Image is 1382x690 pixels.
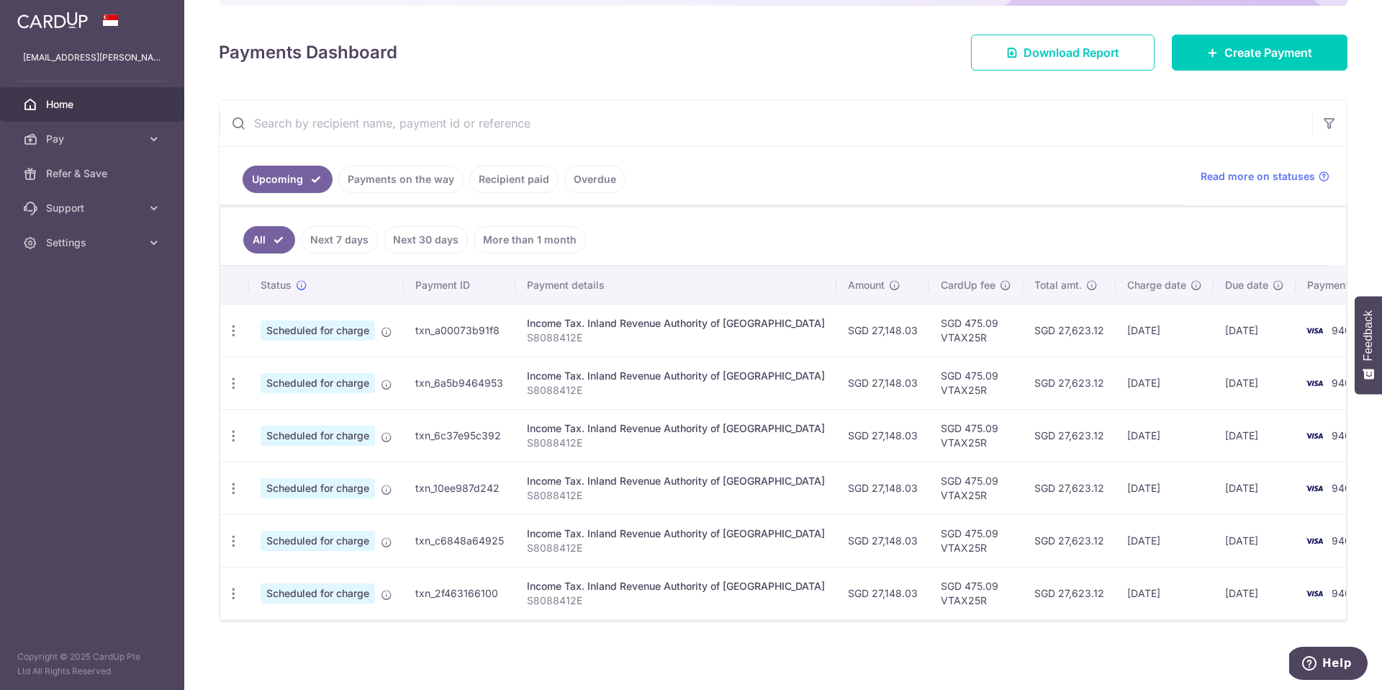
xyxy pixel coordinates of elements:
a: All [243,226,295,254]
span: Read more on statuses [1201,169,1315,184]
img: Bank Card [1300,427,1329,444]
span: Scheduled for charge [261,583,375,604]
button: Feedback - Show survey [1355,296,1382,394]
a: Download Report [971,35,1155,71]
td: SGD 475.09 VTAX25R [929,357,1023,409]
td: SGD 27,623.12 [1023,462,1116,514]
td: txn_2f463166100 [404,567,515,619]
span: Scheduled for charge [261,373,375,393]
td: SGD 475.09 VTAX25R [929,462,1023,514]
span: Scheduled for charge [261,531,375,551]
img: Bank Card [1300,532,1329,550]
td: SGD 475.09 VTAX25R [929,304,1023,357]
span: Status [261,278,292,292]
a: Create Payment [1172,35,1347,71]
span: Scheduled for charge [261,321,375,341]
a: Payments on the way [338,166,464,193]
td: SGD 27,623.12 [1023,357,1116,409]
td: txn_6a5b9464953 [404,357,515,409]
span: Download Report [1024,44,1119,61]
td: [DATE] [1214,567,1296,619]
p: S8088412E [527,541,825,555]
img: CardUp [17,12,88,29]
div: Income Tax. Inland Revenue Authority of [GEOGRAPHIC_DATA] [527,316,825,331]
span: Scheduled for charge [261,478,375,498]
td: [DATE] [1116,514,1214,567]
a: Upcoming [243,166,333,193]
div: Income Tax. Inland Revenue Authority of [GEOGRAPHIC_DATA] [527,369,825,383]
td: [DATE] [1214,304,1296,357]
a: Overdue [564,166,625,193]
p: S8088412E [527,331,825,345]
input: Search by recipient name, payment id or reference [220,100,1312,146]
img: Bank Card [1300,322,1329,339]
span: 9408 [1332,534,1358,547]
td: SGD 27,623.12 [1023,304,1116,357]
span: CardUp fee [941,278,995,292]
p: S8088412E [527,593,825,608]
span: Scheduled for charge [261,426,375,446]
td: [DATE] [1116,462,1214,514]
img: Bank Card [1300,585,1329,602]
a: Next 30 days [384,226,468,254]
p: S8088412E [527,488,825,503]
td: [DATE] [1116,357,1214,409]
span: Pay [46,132,141,146]
td: SGD 475.09 VTAX25R [929,567,1023,619]
div: Income Tax. Inland Revenue Authority of [GEOGRAPHIC_DATA] [527,474,825,488]
td: txn_a00073b91f8 [404,304,515,357]
td: SGD 27,148.03 [836,357,929,409]
img: Bank Card [1300,480,1329,497]
img: Bank Card [1300,375,1329,392]
p: S8088412E [527,436,825,450]
a: More than 1 month [474,226,586,254]
a: Read more on statuses [1201,169,1329,184]
td: [DATE] [1214,514,1296,567]
span: 9408 [1332,482,1358,494]
span: Refer & Save [46,166,141,181]
span: 9408 [1332,324,1358,336]
td: [DATE] [1116,409,1214,462]
h4: Payments Dashboard [219,40,397,66]
p: S8088412E [527,383,825,398]
td: SGD 27,148.03 [836,409,929,462]
span: Amount [848,278,885,292]
p: [EMAIL_ADDRESS][PERSON_NAME][DOMAIN_NAME] [23,50,161,65]
span: Feedback [1362,310,1375,361]
span: 9408 [1332,429,1358,442]
td: SGD 27,148.03 [836,567,929,619]
span: Due date [1225,278,1268,292]
td: SGD 475.09 VTAX25R [929,514,1023,567]
div: Income Tax. Inland Revenue Authority of [GEOGRAPHIC_DATA] [527,421,825,436]
div: Income Tax. Inland Revenue Authority of [GEOGRAPHIC_DATA] [527,579,825,593]
th: Payment details [515,266,836,304]
td: SGD 27,148.03 [836,304,929,357]
td: SGD 475.09 VTAX25R [929,409,1023,462]
span: Support [46,201,141,215]
td: [DATE] [1116,567,1214,619]
td: [DATE] [1214,357,1296,409]
td: SGD 27,623.12 [1023,409,1116,462]
td: SGD 27,623.12 [1023,514,1116,567]
span: 9408 [1332,587,1358,599]
span: Create Payment [1224,44,1312,61]
span: Total amt. [1034,278,1082,292]
span: Home [46,97,141,112]
a: Next 7 days [301,226,378,254]
td: SGD 27,148.03 [836,514,929,567]
td: txn_c6848a64925 [404,514,515,567]
iframe: Opens a widget where you can find more information [1289,647,1368,683]
td: SGD 27,623.12 [1023,567,1116,619]
div: Income Tax. Inland Revenue Authority of [GEOGRAPHIC_DATA] [527,527,825,541]
td: txn_10ee987d242 [404,462,515,514]
td: [DATE] [1214,462,1296,514]
span: Settings [46,236,141,250]
span: 9408 [1332,377,1358,389]
a: Recipient paid [469,166,559,193]
td: [DATE] [1214,409,1296,462]
td: txn_6c37e95c392 [404,409,515,462]
td: SGD 27,148.03 [836,462,929,514]
th: Payment ID [404,266,515,304]
span: Charge date [1127,278,1186,292]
